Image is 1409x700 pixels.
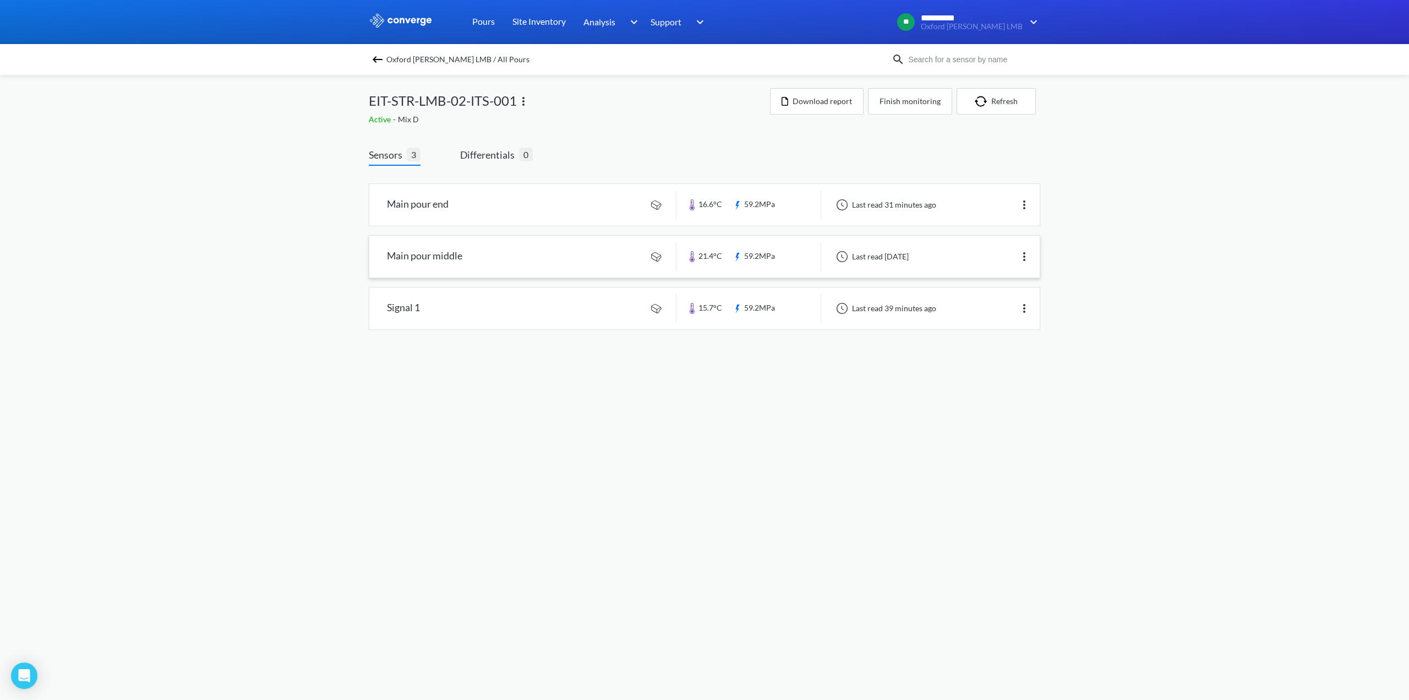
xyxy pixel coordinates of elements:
span: Support [651,15,681,29]
img: more.svg [1018,250,1031,263]
button: Finish monitoring [868,88,952,115]
span: Active [369,115,393,124]
button: Download report [770,88,864,115]
span: Sensors [369,147,407,162]
img: downArrow.svg [623,15,641,29]
img: icon-refresh.svg [975,96,991,107]
img: more.svg [1018,198,1031,211]
img: more.svg [1018,302,1031,315]
input: Search for a sensor by name [905,53,1038,66]
div: Mix D [369,113,770,126]
span: EIT-STR-LMB-02-ITS-001 [369,90,517,111]
img: logo_ewhite.svg [369,13,433,28]
span: Oxford [PERSON_NAME] LMB [921,23,1023,31]
img: icon-file.svg [782,97,788,106]
button: Refresh [957,88,1036,115]
span: Oxford [PERSON_NAME] LMB / All Pours [386,52,529,67]
img: backspace.svg [371,53,384,66]
img: more.svg [517,95,530,108]
img: downArrow.svg [1023,15,1040,29]
span: 3 [407,148,420,161]
div: Open Intercom Messenger [11,663,37,689]
span: - [393,115,398,124]
img: downArrow.svg [689,15,707,29]
span: 0 [519,148,533,161]
span: Differentials [460,147,519,162]
img: icon-search.svg [892,53,905,66]
span: Analysis [583,15,615,29]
